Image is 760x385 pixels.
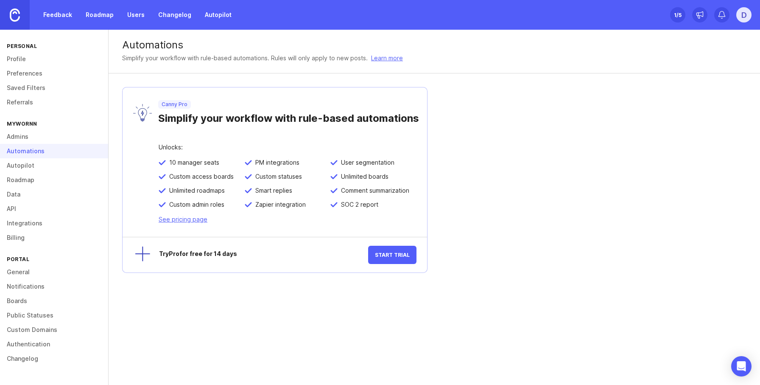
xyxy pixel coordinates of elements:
div: Open Intercom Messenger [731,356,752,377]
div: Try Pro for free for 14 days [159,251,368,259]
div: Simplify your workflow with rule-based automations [158,109,438,125]
span: SOC 2 report [338,201,378,208]
span: User segmentation [338,159,394,166]
span: Comment summarization [338,187,409,194]
span: Unlimited boards [338,173,388,180]
span: Custom access boards [166,173,234,180]
span: Unlimited roadmaps [166,187,225,194]
span: Custom admin roles [166,201,224,208]
a: See pricing page [159,216,207,223]
p: Simplify your workflow with rule-based automations. Rules will only apply to new posts. [122,53,368,63]
div: Unlocks: [159,144,416,159]
p: Canny Pro [162,101,187,108]
span: PM integrations [252,159,299,166]
a: Roadmap [81,7,119,22]
span: Smart replies [252,187,292,194]
a: Users [122,7,150,22]
a: Feedback [38,7,77,22]
div: 1 /5 [674,9,682,21]
span: Start Trial [375,252,410,258]
img: lyW0TRAiArAAAAAASUVORK5CYII= [133,104,152,121]
a: Changelog [153,7,196,22]
button: D [736,7,752,22]
a: Learn more [371,53,403,63]
span: 10 manager seats [166,159,219,166]
img: Canny Home [10,8,20,22]
button: 1/5 [670,7,685,22]
span: Custom statuses [252,173,302,180]
a: Autopilot [200,7,237,22]
div: Automations [122,40,746,50]
button: Start Trial [368,246,416,264]
span: Zapier integration [252,201,306,208]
